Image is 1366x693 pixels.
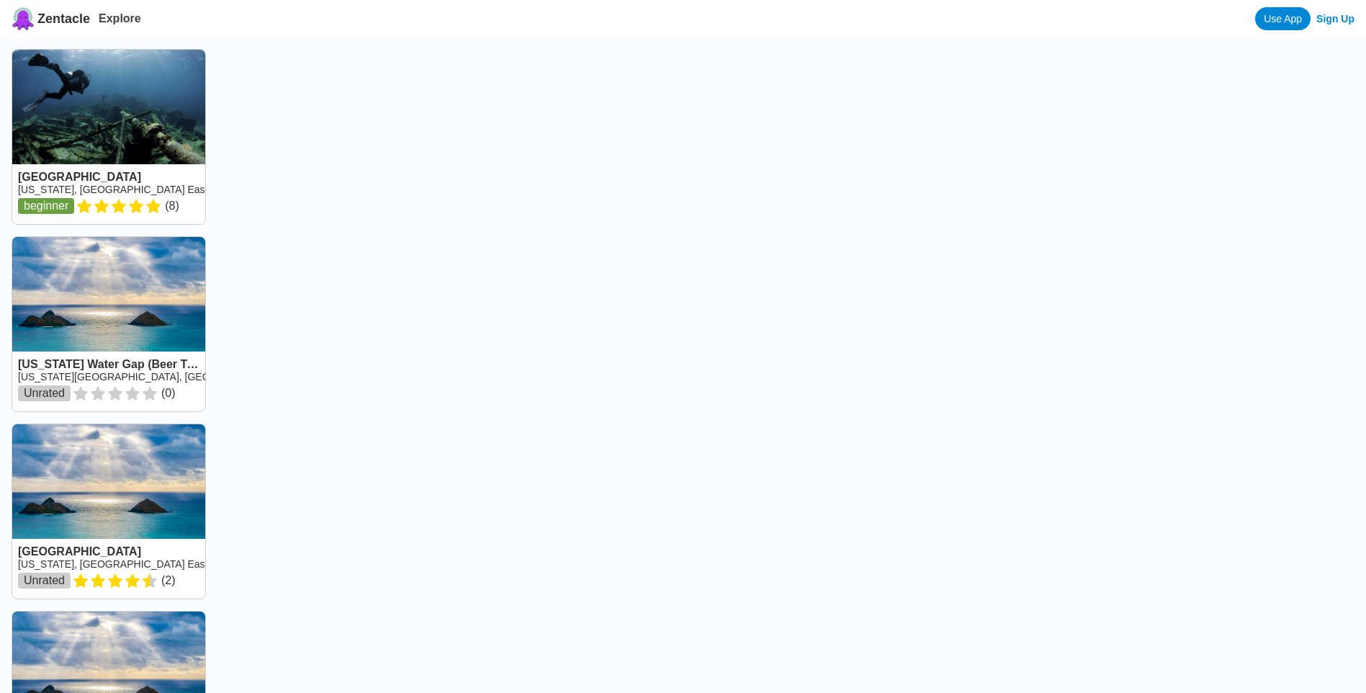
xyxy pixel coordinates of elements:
a: Use App [1255,7,1311,30]
a: Zentacle logoZentacle [12,7,90,30]
a: [US_STATE], [GEOGRAPHIC_DATA] East [18,184,207,195]
span: Zentacle [37,12,90,27]
a: Sign Up [1316,13,1354,24]
a: Explore [99,12,141,24]
a: [US_STATE], [GEOGRAPHIC_DATA] East [18,558,207,570]
img: Zentacle logo [12,7,35,30]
